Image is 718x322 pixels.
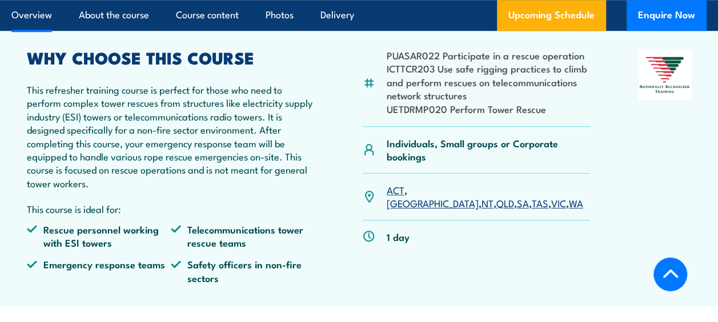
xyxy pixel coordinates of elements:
[386,136,589,163] p: Individuals, Small groups or Corporate bookings
[386,196,478,210] a: [GEOGRAPHIC_DATA]
[386,183,589,210] p: , , , , , , ,
[531,196,548,210] a: TAS
[27,257,171,284] li: Emergency response teams
[386,183,404,196] a: ACT
[27,50,315,65] h2: WHY CHOOSE THIS COURSE
[551,196,565,210] a: VIC
[568,196,583,210] a: WA
[171,257,315,284] li: Safety officers in non-fire sectors
[27,223,171,249] li: Rescue personnel working with ESI towers
[386,102,589,115] li: UETDRMP020 Perform Tower Rescue
[496,196,514,210] a: QLD
[386,230,409,243] p: 1 day
[171,223,315,249] li: Telecommunications tower rescue teams
[516,196,528,210] a: SA
[27,83,315,190] p: This refresher training course is perfect for those who need to perform complex tower rescues fro...
[27,202,315,215] p: This course is ideal for:
[386,49,589,62] li: PUASAR022 Participate in a rescue operation
[481,196,493,210] a: NT
[386,62,589,102] li: ICTTCR203 Use safe rigging practices to climb and perform rescues on telecommunications network s...
[638,50,691,100] img: Nationally Recognised Training logo.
